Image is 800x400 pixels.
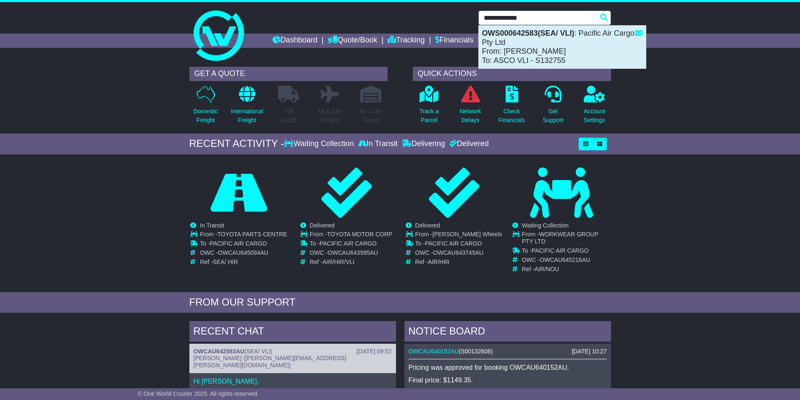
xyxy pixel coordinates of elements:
[404,321,611,344] div: NOTICE BOARD
[542,85,564,129] a: GetSupport
[200,259,287,266] td: Ref -
[419,85,439,129] a: Track aParcel
[356,139,400,149] div: In Transit
[498,85,525,129] a: CheckFinancials
[415,240,502,249] td: To -
[543,107,563,125] p: Get Support
[435,34,473,48] a: Financials
[218,249,268,256] span: OWCAU645094AU
[210,240,267,247] span: PACIFIC AIR CARGO
[479,26,646,68] div: : Pacific Air Cargo Pty Ltd From: [PERSON_NAME] To: ASCO VLI - S132755
[420,107,439,125] p: Track a Parcel
[310,231,393,240] td: From -
[200,231,287,240] td: From -
[310,240,393,249] td: To -
[415,259,502,266] td: Ref -
[284,139,356,149] div: Waiting Collection
[194,377,392,385] p: Hi [PERSON_NAME],
[200,222,224,229] span: In Transit
[447,139,489,149] div: Delivered
[400,139,447,149] div: Delivering
[193,85,218,129] a: DomesticFreight
[360,107,383,125] p: Air / Sea Depot
[388,34,425,48] a: Tracking
[200,249,287,259] td: OWC -
[522,222,569,229] span: Waiting Collection
[532,247,589,254] span: PACIFIC AIR CARGO
[189,321,396,344] div: RECENT CHAT
[482,29,574,37] strong: OWS000642583(SEA/ VLI)
[323,259,354,265] span: AIR/HIR/VLI
[522,247,611,256] td: To -
[409,348,459,355] a: OWCAU640152AU
[572,348,606,355] div: [DATE] 10:27
[583,85,606,129] a: AccountSettings
[310,259,393,266] td: Ref -
[194,348,244,355] a: OWCAU642583AU
[498,107,525,125] p: Check Financials
[138,390,259,397] span: © One World Courier 2025. All rights reserved.
[409,376,607,384] p: Final price: $1149.35.
[231,107,263,125] p: International Freight
[415,222,440,229] span: Delivered
[428,259,449,265] span: AIR/HIR
[327,231,393,238] span: TOYOTA MOTOR CORP
[310,249,393,259] td: OWC -
[320,240,377,247] span: PACIFIC AIR CARGO
[213,259,238,265] span: SEA/ HIR
[200,240,287,249] td: To -
[409,348,607,355] div: ( )
[522,256,611,266] td: OWC -
[522,266,611,273] td: Ref -
[247,348,270,355] span: SEA/ VLI
[189,67,388,81] div: GET A QUOTE
[328,34,377,48] a: Quote/Book
[413,67,611,81] div: QUICK ACTIONS
[409,363,607,371] p: Pricing was approved for booking OWCAU640152AU.
[317,107,342,125] p: Air & Sea Freight
[459,85,481,129] a: NetworkDelays
[310,222,335,229] span: Delivered
[433,249,483,256] span: OWCAU643745AU
[459,107,481,125] p: Network Delays
[415,249,502,259] td: OWC -
[415,231,502,240] td: From -
[328,249,378,256] span: OWCAU643995AU
[535,266,559,272] span: AIR/NOU
[231,85,264,129] a: InternationalFreight
[433,231,502,238] span: [PERSON_NAME] Wheels
[189,296,611,308] div: FROM OUR SUPPORT
[273,34,317,48] a: Dashboard
[218,231,287,238] span: TOYOTA PARTS CENTRE
[522,231,598,245] span: WORKWEAR GROUP PTY LTD
[194,348,392,355] div: ( )
[584,107,605,125] p: Account Settings
[194,355,346,369] span: [PERSON_NAME] ([PERSON_NAME][EMAIL_ADDRESS][PERSON_NAME][DOMAIN_NAME])
[461,348,491,355] span: S00132608
[278,107,299,125] p: Full Loads
[522,231,611,247] td: From -
[189,138,284,150] div: RECENT ACTIVITY -
[540,256,590,263] span: OWCAU645216AU
[357,348,391,355] div: [DATE] 09:52
[425,240,482,247] span: PACIFIC AIR CARGO
[193,107,218,125] p: Domestic Freight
